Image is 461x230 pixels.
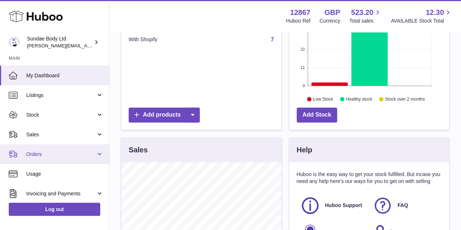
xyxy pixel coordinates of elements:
h3: Help [297,145,312,155]
span: 12.30 [426,8,444,17]
span: 523.20 [351,8,373,17]
a: 523.20 Total sales [349,8,382,24]
text: Stock over 2 months [385,97,425,102]
p: Huboo is the easy way to get your stock fulfilled. But incase you need any help here's our ways f... [297,171,442,185]
span: Total sales [349,17,382,24]
div: Huboo Ref [286,17,310,24]
span: Sales [26,131,96,138]
text: 0 [302,83,305,88]
a: 12.30 AVAILABLE Stock Total [391,8,452,24]
a: Log out [9,203,100,216]
text: 11 [300,65,305,70]
text: 22 [300,47,305,51]
text: Healthy stock [346,97,372,102]
span: FAQ [398,202,408,209]
span: Huboo Support [325,202,362,209]
strong: GBP [324,8,340,17]
span: My Dashboard [26,72,103,79]
span: Stock [26,112,96,118]
td: With Shopify [121,30,207,49]
text: Low Stock [313,97,333,102]
a: Huboo Support [300,196,366,215]
span: Invoicing and Payments [26,190,96,197]
a: Add Stock [297,108,337,122]
strong: 12867 [290,8,310,17]
span: Listings [26,92,96,99]
span: Orders [26,151,96,158]
div: Sundae Body Ltd [27,35,93,49]
span: AVAILABLE Stock Total [391,17,452,24]
img: dianne@sundaebody.com [9,37,20,48]
span: Usage [26,171,103,178]
text: 33 [300,29,305,33]
h3: Sales [129,145,148,155]
span: [PERSON_NAME][EMAIL_ADDRESS][DOMAIN_NAME] [27,43,146,48]
a: 7 [271,36,274,43]
a: Add products [129,108,200,122]
div: Currency [320,17,340,24]
a: FAQ [373,196,438,215]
